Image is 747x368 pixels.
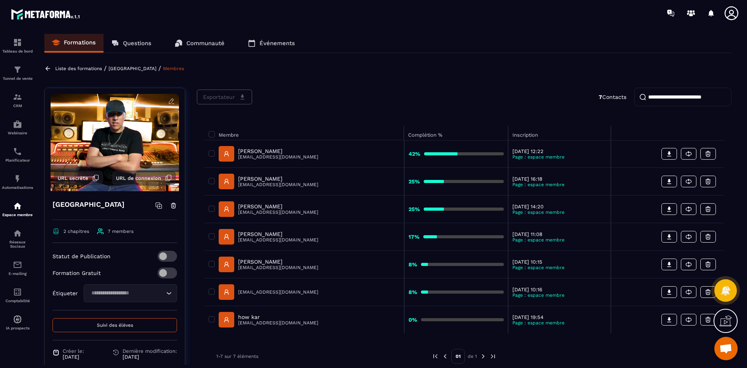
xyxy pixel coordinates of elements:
[512,237,607,243] p: Page : espace membre
[2,213,33,217] p: Espace membre
[238,210,318,215] p: [EMAIL_ADDRESS][DOMAIN_NAME]
[512,176,607,182] p: [DATE] 16:18
[512,320,607,326] p: Page : espace membre
[2,76,33,81] p: Tunnel de vente
[2,299,33,303] p: Comptabilité
[116,175,161,181] span: URL de connexion
[238,314,318,320] p: how kar
[512,259,607,265] p: [DATE] 10:15
[260,40,295,47] p: Événements
[108,229,133,234] span: 7 members
[13,260,22,269] img: email
[123,348,177,354] span: Dernière modification:
[64,39,96,46] p: Formations
[238,154,318,160] p: [EMAIL_ADDRESS][DOMAIN_NAME]
[2,59,33,86] a: formationformationTunnel de vente
[219,146,318,162] a: [PERSON_NAME][EMAIL_ADDRESS][DOMAIN_NAME]
[53,318,177,332] button: Suivi des élèves
[13,92,22,102] img: formation
[451,349,465,364] p: 01
[53,290,78,296] p: Étiqueter
[404,126,508,140] th: Complétion %
[163,66,184,71] a: Membres
[409,289,417,295] strong: 8%
[238,148,318,154] p: [PERSON_NAME]
[512,148,607,154] p: [DATE] 12:22
[205,126,404,140] th: Membre
[89,289,164,298] input: Search for option
[219,312,318,328] a: how kar[EMAIL_ADDRESS][DOMAIN_NAME]
[13,174,22,183] img: automations
[103,34,159,53] a: Questions
[2,104,33,108] p: CRM
[13,120,22,129] img: automations
[432,353,439,360] img: prev
[158,65,161,72] span: /
[2,271,33,276] p: E-mailing
[63,348,84,354] span: Créer le:
[512,204,607,210] p: [DATE] 14:20
[13,38,22,47] img: formation
[84,284,177,302] div: Search for option
[238,203,318,210] p: [PERSON_NAME]
[480,353,487,360] img: next
[512,154,607,160] p: Page : espace membre
[2,223,33,254] a: social-networksocial-networkRéseaux Sociaux
[2,49,33,53] p: Tableau de bord
[2,131,33,135] p: Webinaire
[512,265,607,270] p: Page : espace membre
[238,265,318,270] p: [EMAIL_ADDRESS][DOMAIN_NAME]
[240,34,303,53] a: Événements
[97,322,133,328] span: Suivi des élèves
[238,231,318,237] p: [PERSON_NAME]
[238,182,318,187] p: [EMAIL_ADDRESS][DOMAIN_NAME]
[599,94,626,100] p: Contacts
[599,94,602,100] strong: 7
[54,171,103,185] button: URL secrète
[409,178,420,185] strong: 25%
[2,32,33,59] a: formationformationTableau de bord
[512,292,607,298] p: Page : espace membre
[44,34,103,53] a: Formations
[13,201,22,211] img: automations
[442,353,449,360] img: prev
[468,353,477,359] p: de 1
[409,317,417,323] strong: 0%
[409,261,417,268] strong: 8%
[409,206,420,212] strong: 25%
[238,237,318,243] p: [EMAIL_ADDRESS][DOMAIN_NAME]
[112,171,176,185] button: URL de connexion
[63,354,84,360] p: [DATE]
[512,287,607,292] p: [DATE] 10:16
[2,185,33,190] p: Automatisations
[186,40,224,47] p: Communauté
[53,253,110,259] p: Statut de Publication
[58,175,88,181] span: URL secrète
[13,65,22,74] img: formation
[508,126,611,140] th: Inscription
[123,354,177,360] p: [DATE]
[109,66,156,71] a: [GEOGRAPHIC_DATA]
[13,147,22,156] img: scheduler
[219,174,318,189] a: [PERSON_NAME][EMAIL_ADDRESS][DOMAIN_NAME]
[2,240,33,248] p: Réseaux Sociaux
[53,270,101,276] p: Formation Gratuit
[11,7,81,21] img: logo
[104,65,107,72] span: /
[63,229,89,234] span: 2 chapitres
[167,34,232,53] a: Communauté
[216,354,258,359] p: 1-7 sur 7 éléments
[51,94,179,191] img: background
[55,66,102,71] a: Liste des formations
[512,231,607,237] p: [DATE] 11:08
[219,284,318,300] a: [EMAIL_ADDRESS][DOMAIN_NAME]
[219,229,318,245] a: [PERSON_NAME][EMAIL_ADDRESS][DOMAIN_NAME]
[123,40,151,47] p: Questions
[2,158,33,162] p: Planificateur
[2,114,33,141] a: automationsautomationsWebinaire
[409,151,420,157] strong: 42%
[238,176,318,182] p: [PERSON_NAME]
[219,201,318,217] a: [PERSON_NAME][EMAIL_ADDRESS][DOMAIN_NAME]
